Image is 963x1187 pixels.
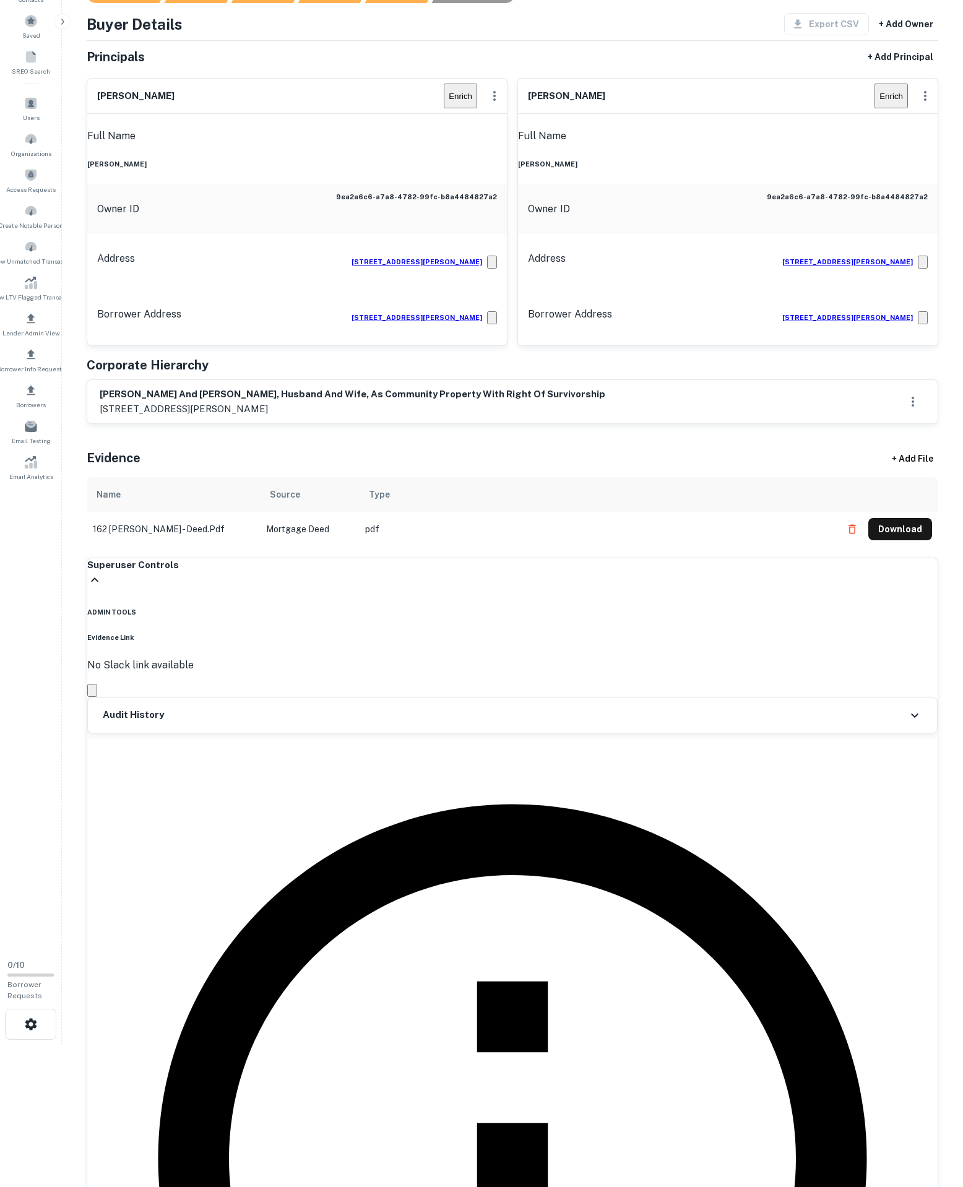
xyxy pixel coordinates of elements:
[2,328,60,338] span: Lender Admin View
[4,307,58,340] a: Lender Admin View
[4,127,58,161] a: Organizations
[12,436,51,446] span: Email Testing
[87,684,97,697] button: Edit Slack Link
[100,402,605,417] p: [STREET_ADDRESS][PERSON_NAME]
[429,84,439,108] button: Reject
[444,84,477,108] button: Enrich
[100,387,605,402] h6: [PERSON_NAME] and [PERSON_NAME], husband and wife, as community property with right of survivorship
[12,66,50,76] span: SREO Search
[4,9,58,43] a: Saved
[874,13,938,35] button: + Add Owner
[352,297,482,338] a: [STREET_ADDRESS][PERSON_NAME]
[87,477,938,558] div: scrollable content
[11,149,51,158] span: Organizations
[369,487,390,502] div: Type
[359,512,835,546] td: pdf
[4,343,58,376] a: Borrower Info Requests
[352,313,482,322] h6: [STREET_ADDRESS][PERSON_NAME]
[4,199,58,233] a: Create Notable Person
[87,159,507,169] h6: [PERSON_NAME]
[528,202,570,217] p: Owner ID
[87,356,209,374] h5: Corporate Hierarchy
[528,307,612,328] p: Borrower Address
[87,129,507,144] p: Full Name
[767,192,928,227] h6: 9ea2a6c6-a7a8-4782-99fc-b8a4484827a2
[87,48,145,66] h5: Principals
[863,46,938,68] button: + Add Principal
[841,519,863,539] button: Delete file
[336,192,497,227] h6: 9ea2a6c6-a7a8-4782-99fc-b8a4484827a2
[87,632,938,642] h6: Evidence Link
[487,256,497,269] button: Copy Address
[782,241,913,282] a: [STREET_ADDRESS][PERSON_NAME]
[23,113,40,123] span: Users
[782,297,913,338] a: [STREET_ADDRESS][PERSON_NAME]
[97,307,181,328] p: Borrower Address
[4,271,58,304] a: Review LTV Flagged Transactions
[97,487,121,502] div: Name
[4,415,58,448] a: Email Testing
[87,512,260,546] td: 162 [PERSON_NAME] - deed.pdf
[6,184,56,194] span: Access Requests
[87,449,140,467] h5: Evidence
[4,163,58,197] a: Access Requests
[87,658,938,673] p: No Slack link available
[87,558,938,572] h6: Superuser Controls
[782,313,913,322] h6: [STREET_ADDRESS][PERSON_NAME]
[352,241,482,282] a: [STREET_ADDRESS][PERSON_NAME]
[87,13,183,35] h4: Buyer Details
[97,89,175,103] h6: [PERSON_NAME]
[518,129,938,144] p: Full Name
[7,980,42,1000] span: Borrower Requests
[4,92,58,125] a: Users
[901,1088,963,1147] iframe: Chat Widget
[918,256,928,269] button: Copy Address
[16,400,46,410] span: Borrowers
[487,311,497,324] button: Copy Address
[7,960,25,970] span: 0 / 10
[874,84,908,108] button: Enrich
[97,251,135,272] p: Address
[4,451,58,484] a: Email Analytics
[87,477,260,512] th: Name
[260,477,359,512] th: Source
[352,257,482,267] h6: [STREET_ADDRESS][PERSON_NAME]
[359,477,835,512] th: Type
[414,84,424,108] button: Accept
[4,45,58,79] a: SREO Search
[87,607,938,617] h6: ADMIN TOOLS
[860,84,870,108] button: Reject
[22,30,40,40] span: Saved
[528,89,605,103] h6: [PERSON_NAME]
[845,84,855,108] button: Accept
[518,159,938,169] h6: [PERSON_NAME]
[4,379,58,412] a: Borrowers
[869,447,956,470] div: + Add File
[103,708,164,722] h6: Audit History
[270,487,300,502] div: Source
[97,202,139,217] p: Owner ID
[528,251,566,272] p: Address
[9,472,53,481] span: Email Analytics
[260,512,359,546] td: Mortgage Deed
[868,518,932,540] button: Download
[918,311,928,324] button: Copy Address
[4,235,58,269] a: Review Unmatched Transactions
[782,257,913,267] h6: [STREET_ADDRESS][PERSON_NAME]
